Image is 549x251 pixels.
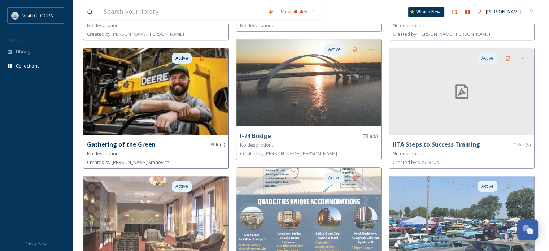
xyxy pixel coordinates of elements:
[481,55,494,61] span: Active
[26,239,47,247] a: Privacy Policy
[175,55,188,61] span: Active
[393,159,439,165] span: Created by: Nicki Brus
[26,241,47,246] span: Privacy Policy
[474,5,525,19] a: [PERSON_NAME]
[87,31,184,37] span: Created by: [PERSON_NAME] [PERSON_NAME]
[240,150,337,157] span: Created by: [PERSON_NAME] [PERSON_NAME]
[393,150,426,157] span: No description.
[393,140,480,148] strong: IITA Steps to Success Training
[87,150,120,157] span: No description.
[7,37,20,43] span: MEDIA
[87,22,120,29] span: No description.
[277,5,319,19] a: View all files
[175,183,188,190] span: Active
[393,31,490,37] span: Created by: [PERSON_NAME] [PERSON_NAME]
[393,22,426,29] span: No description.
[16,48,30,55] span: Library
[481,183,494,190] span: Active
[363,133,378,139] span: 7 file(s)
[87,140,156,148] strong: Gathering of the Green
[514,141,531,148] span: 12 file(s)
[210,141,225,148] span: 8 file(s)
[12,12,19,19] img: QCCVB_VISIT_vert_logo_4c_tagline_122019.svg
[517,219,538,240] button: Open Chat
[240,132,271,140] strong: I-74 Bridge
[240,142,273,148] span: No description.
[16,62,40,69] span: Collections
[486,8,522,15] span: [PERSON_NAME]
[328,174,341,181] span: Active
[83,48,228,135] img: 9cb28fd2-37db-4941-bd80-3954d7025038.jpg
[240,22,273,29] span: No description.
[22,12,78,19] span: Visit [GEOGRAPHIC_DATA]
[408,7,444,17] a: What's New
[87,159,169,165] span: Created by: [PERSON_NAME] Kranovich
[100,4,264,20] input: Search your library
[236,39,382,126] img: dji_fly_20240511_194332_964_1715520784923_photo.jpg
[328,46,341,53] span: Active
